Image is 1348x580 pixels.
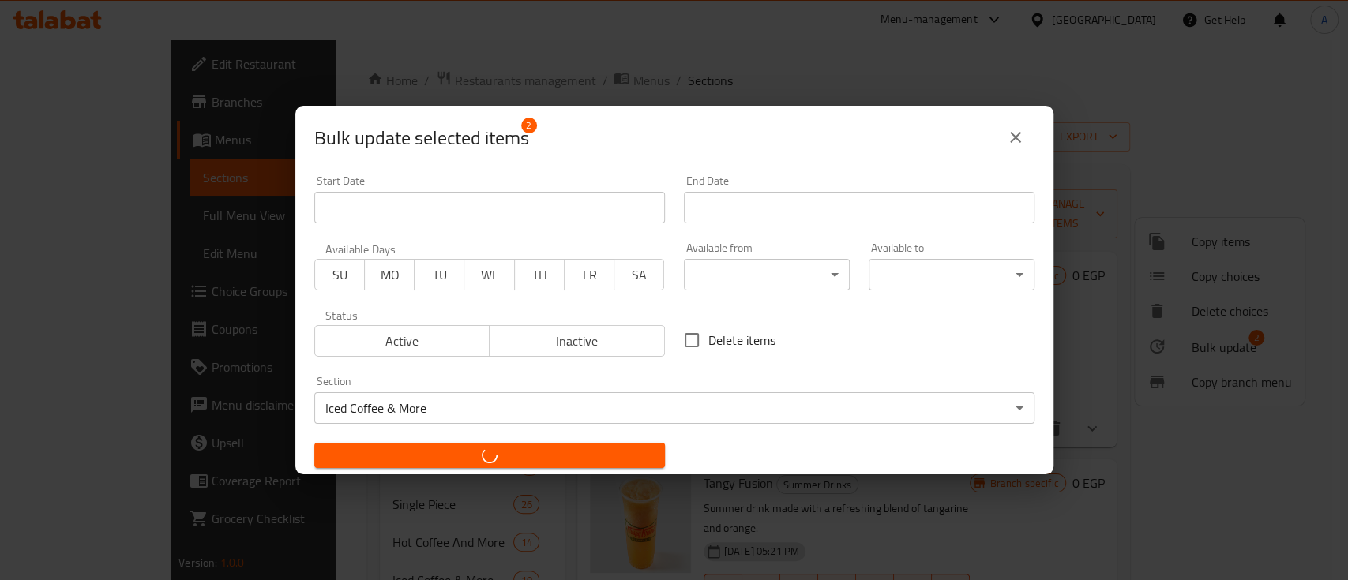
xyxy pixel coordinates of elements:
[471,264,508,286] span: WE
[321,264,359,286] span: SU
[708,331,775,350] span: Delete items
[514,259,565,290] button: TH
[464,259,514,290] button: WE
[321,330,484,353] span: Active
[314,259,365,290] button: SU
[371,264,408,286] span: MO
[489,325,665,357] button: Inactive
[421,264,458,286] span: TU
[496,330,659,353] span: Inactive
[364,259,415,290] button: MO
[997,118,1034,156] button: close
[521,118,537,133] span: 2
[621,264,658,286] span: SA
[414,259,464,290] button: TU
[314,392,1034,424] div: Iced Coffee & More
[314,125,529,151] span: Selected items count
[521,264,558,286] span: TH
[571,264,608,286] span: FR
[869,259,1034,290] div: ​
[314,325,490,357] button: Active
[614,259,664,290] button: SA
[564,259,614,290] button: FR
[684,259,850,290] div: ​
